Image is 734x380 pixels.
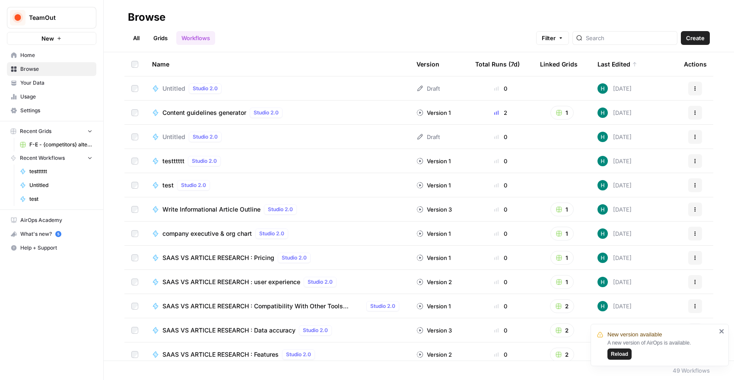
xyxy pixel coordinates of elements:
span: Studio 2.0 [259,230,284,237]
div: A new version of AirOps is available. [607,339,716,360]
div: [DATE] [597,301,632,311]
a: SAAS VS ARTICLE RESEARCH : PricingStudio 2.0 [152,253,403,263]
div: [DATE] [597,83,632,94]
img: f9553htvcvqyqgzcopfjkp5jdije [597,204,608,215]
span: Write Informational Article Outline [162,205,261,214]
div: 0 [475,205,526,214]
button: 1 [550,251,574,265]
span: AirOps Academy [20,216,92,224]
span: testttttt [29,168,92,175]
span: Studio 2.0 [193,133,218,141]
div: 0 [475,181,526,190]
button: close [719,328,725,335]
a: SAAS VS ARTICLE RESEARCH : Compatibility With Other Tools (integrations available)Studio 2.0 [152,301,403,311]
span: Untitled [162,84,185,93]
span: testttttt [162,157,184,165]
img: f9553htvcvqyqgzcopfjkp5jdije [597,132,608,142]
div: 0 [475,84,526,93]
a: Content guidelines generatorStudio 2.0 [152,108,403,118]
a: Usage [7,90,96,104]
span: Home [20,51,92,59]
div: Version 2 [416,350,452,359]
div: 49 Workflows [673,366,710,375]
span: Studio 2.0 [286,351,311,358]
span: New [41,34,54,43]
div: Linked Grids [540,52,578,76]
div: [DATE] [597,180,632,190]
span: Reload [611,350,628,358]
button: Help + Support [7,241,96,255]
span: Usage [20,93,92,101]
button: Reload [607,348,632,360]
div: 0 [475,229,526,238]
span: Studio 2.0 [254,109,279,117]
button: 1 [550,106,574,120]
span: Studio 2.0 [192,157,217,165]
a: SAAS VS ARTICLE RESEARCH : Data accuracyStudio 2.0 [152,325,403,336]
a: company executive & org chartStudio 2.0 [152,228,403,239]
div: Version 2 [416,278,452,286]
button: 1 [550,227,574,241]
span: company executive & org chart [162,229,252,238]
div: Total Runs (7d) [475,52,520,76]
span: Untitled [162,133,185,141]
img: f9553htvcvqyqgzcopfjkp5jdije [597,253,608,263]
img: f9553htvcvqyqgzcopfjkp5jdije [597,277,608,287]
div: Browse [128,10,165,24]
button: 1 [550,203,574,216]
span: Your Data [20,79,92,87]
img: f9553htvcvqyqgzcopfjkp5jdije [597,180,608,190]
img: f9553htvcvqyqgzcopfjkp5jdije [597,108,608,118]
button: What's new? 5 [7,227,96,241]
div: [DATE] [597,156,632,166]
span: Studio 2.0 [370,302,395,310]
span: SAAS VS ARTICLE RESEARCH : Data accuracy [162,326,296,335]
a: Workflows [176,31,215,45]
button: Recent Grids [7,125,96,138]
button: 2 [550,348,574,361]
div: Draft [416,84,440,93]
div: Version 1 [416,108,451,117]
span: Studio 2.0 [308,278,333,286]
div: Name [152,52,403,76]
img: f9553htvcvqyqgzcopfjkp5jdije [597,83,608,94]
span: Browse [20,65,92,73]
div: Version [416,52,439,76]
a: Write Informational Article OutlineStudio 2.0 [152,204,403,215]
span: test [162,181,174,190]
a: Your Data [7,76,96,90]
button: New [7,32,96,45]
span: Recent Workflows [20,154,65,162]
span: Settings [20,107,92,114]
div: Version 1 [416,157,451,165]
div: Last Edited [597,52,637,76]
span: Studio 2.0 [193,85,218,92]
button: Create [681,31,710,45]
span: Studio 2.0 [181,181,206,189]
img: f9553htvcvqyqgzcopfjkp5jdije [597,228,608,239]
a: AirOps Academy [7,213,96,227]
span: New version available [607,330,662,339]
div: 2 [475,108,526,117]
a: F-E - {competitors} alternative [16,138,96,152]
button: 1 [550,275,574,289]
a: Home [7,48,96,62]
button: 2 [550,323,574,337]
div: [DATE] [597,253,632,263]
div: Version 3 [416,205,452,214]
div: [DATE] [597,132,632,142]
a: test [16,192,96,206]
span: Studio 2.0 [282,254,307,262]
div: Actions [684,52,707,76]
div: [DATE] [597,204,632,215]
span: F-E - {competitors} alternative [29,141,92,149]
div: Version 1 [416,302,451,310]
a: 5 [55,231,61,237]
span: SAAS VS ARTICLE RESEARCH : Features [162,350,279,359]
span: Untitled [29,181,92,189]
div: Version 1 [416,229,451,238]
a: Settings [7,104,96,117]
button: Filter [536,31,569,45]
div: 0 [475,350,526,359]
div: Version 1 [416,253,451,262]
